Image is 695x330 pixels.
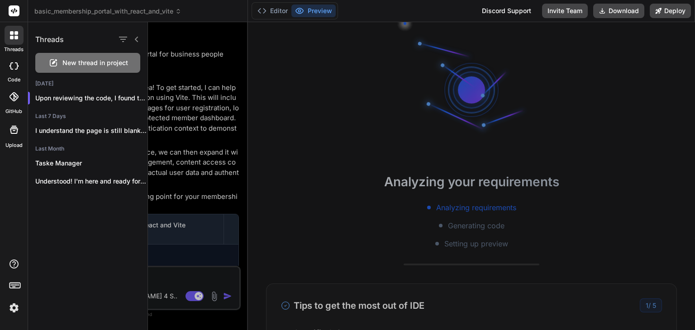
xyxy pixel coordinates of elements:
[35,34,64,45] h1: Threads
[5,108,22,115] label: GitHub
[650,4,691,18] button: Deploy
[35,159,148,168] p: Taske Manager
[62,58,128,67] span: New thread in project
[542,4,588,18] button: Invite Team
[476,4,537,18] div: Discord Support
[291,5,336,17] button: Preview
[28,80,148,87] h2: [DATE]
[5,141,23,149] label: Upload
[4,46,24,53] label: threads
[28,145,148,152] h2: Last Month
[34,7,181,16] span: basic_membership_portal_with_react_and_vite
[28,113,148,120] h2: Last 7 Days
[35,177,148,186] p: Understood! I'm here and ready for your...
[35,94,148,103] p: Upon reviewing the code, I found that...
[6,300,22,316] img: settings
[593,4,644,18] button: Download
[35,126,148,135] p: I understand the page is still blank,...
[254,5,291,17] button: Editor
[8,76,20,84] label: code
